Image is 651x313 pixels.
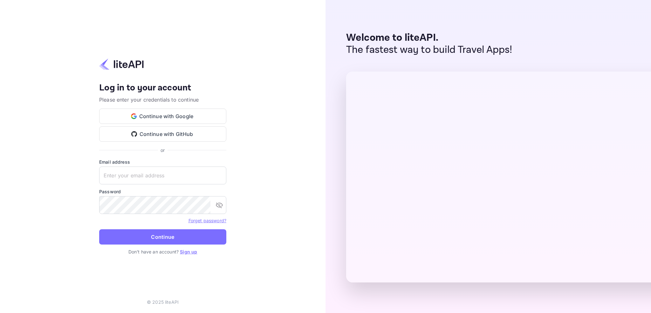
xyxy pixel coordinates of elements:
a: Forget password? [188,217,226,224]
label: Email address [99,159,226,165]
button: Continue with GitHub [99,126,226,142]
p: Don't have an account? [99,248,226,255]
img: liteapi [99,58,144,70]
p: © 2025 liteAPI [147,299,179,305]
input: Enter your email address [99,167,226,184]
p: or [161,147,165,153]
a: Forget password? [188,218,226,223]
button: toggle password visibility [213,199,226,211]
button: Continue [99,229,226,245]
p: The fastest way to build Travel Apps! [346,44,512,56]
label: Password [99,188,226,195]
a: Sign up [180,249,197,254]
button: Continue with Google [99,109,226,124]
p: Welcome to liteAPI. [346,32,512,44]
h4: Log in to your account [99,82,226,94]
p: Please enter your credentials to continue [99,96,226,103]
